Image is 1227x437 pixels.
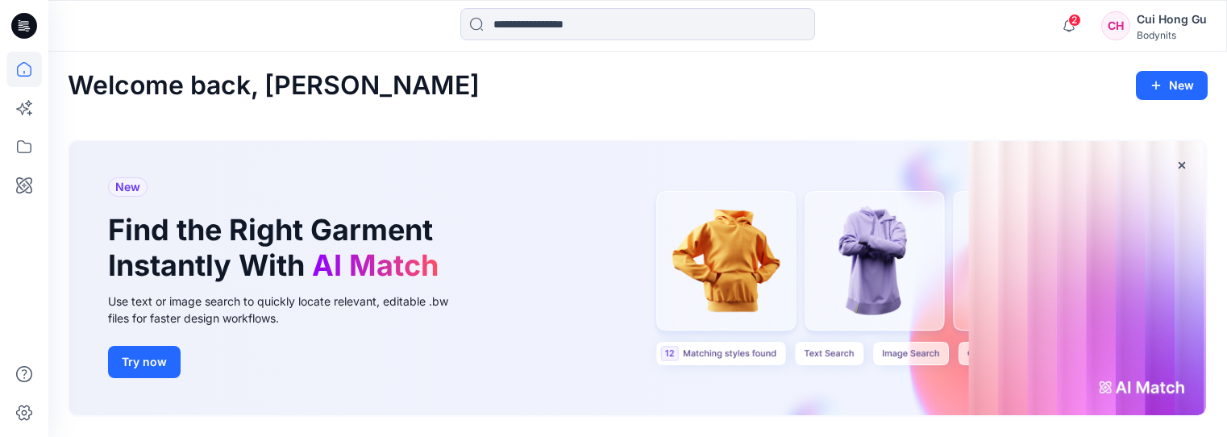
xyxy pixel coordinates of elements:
button: Try now [108,346,181,378]
span: New [115,177,140,197]
span: AI Match [312,248,439,283]
div: Use text or image search to quickly locate relevant, editable .bw files for faster design workflows. [108,293,471,327]
div: Cui Hong Gu [1137,10,1207,29]
div: CH [1101,11,1130,40]
span: 2 [1068,14,1081,27]
button: New [1136,71,1208,100]
h2: Welcome back, [PERSON_NAME] [68,71,480,101]
div: Bodynits [1137,29,1207,41]
h1: Find the Right Garment Instantly With [108,213,447,282]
